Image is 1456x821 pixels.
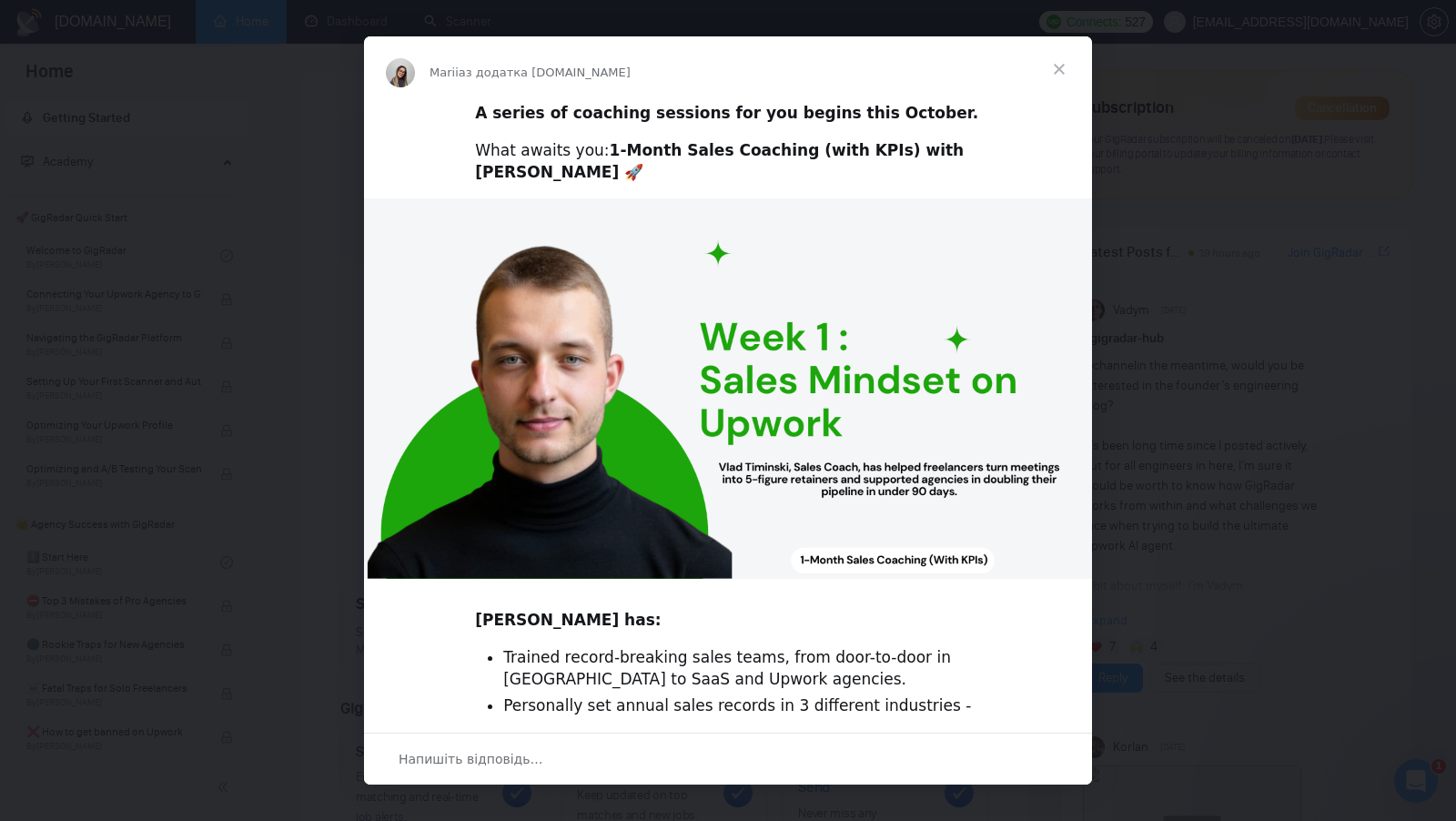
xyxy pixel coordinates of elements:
div: Відкрити бесіду й відповісти [364,733,1092,785]
b: A series of coaching sessions for you begins this October. [475,104,978,122]
span: Закрити [1026,36,1092,102]
img: Profile image for Mariia [386,58,415,87]
li: Trained record-breaking sales teams, from door-to-door in [GEOGRAPHIC_DATA] to SaaS and Upwork ag... [503,647,981,691]
div: What awaits you: [475,140,981,184]
b: 1-Month Sales Coaching (with KPIs) with [PERSON_NAME] 🚀 [475,141,964,181]
span: Напишіть відповідь… [399,747,543,771]
b: [PERSON_NAME] has: [475,611,661,629]
span: Mariia [430,66,466,79]
li: Personally set annual sales records in 3 different industries - from face-to-face to remote closing. [503,695,981,739]
span: з додатка [DOMAIN_NAME] [466,66,631,79]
